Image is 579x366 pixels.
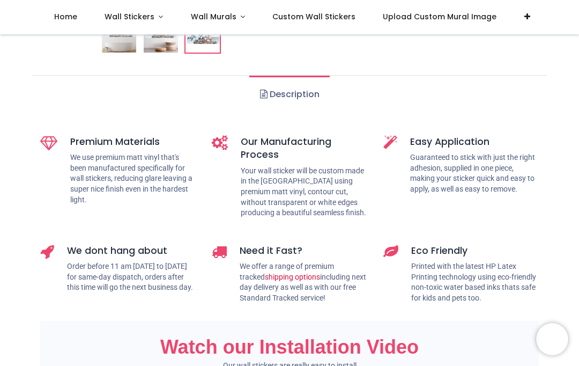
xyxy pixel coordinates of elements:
[411,244,539,258] h5: Eco Friendly
[240,244,367,258] h5: Need it Fast?
[191,11,236,22] span: Wall Murals
[67,261,196,293] p: Order before 11 am [DATE] to [DATE] for same-day dispatch, orders after this time will go the nex...
[411,261,539,303] p: Printed with the latest HP Latex Printing technology using eco-friendly non-toxic water based ink...
[144,18,178,53] img: WS-70693-02
[249,76,329,113] a: Description
[241,135,367,162] h5: Our Manufacturing Process
[272,11,355,22] span: Custom Wall Stickers
[265,273,320,281] a: shipping options
[410,152,539,194] p: Guaranteed to stick with just the right adhesion, supplied in one piece, making your sticker quic...
[240,261,367,303] p: We offer a range of premium tracked including next day delivery as well as with our free Standard...
[105,11,154,22] span: Wall Stickers
[70,135,196,149] h5: Premium Materials
[241,166,367,218] p: Your wall sticker will be custom made in the [GEOGRAPHIC_DATA] using premium matt vinyl, contour ...
[160,336,419,358] span: Watch our Installation Video
[185,18,220,53] img: WS-70693-03
[536,323,568,355] iframe: Brevo live chat
[102,18,136,53] img: Whale & Lighthouse Ocean Bathroom Kids Wall Sticker
[54,11,77,22] span: Home
[383,11,496,22] span: Upload Custom Mural Image
[410,135,539,149] h5: Easy Application
[67,244,196,258] h5: We dont hang about
[70,152,196,205] p: We use premium matt vinyl that's been manufactured specifically for wall stickers, reducing glare...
